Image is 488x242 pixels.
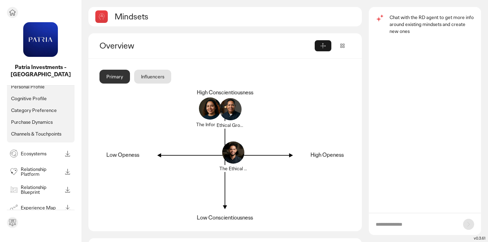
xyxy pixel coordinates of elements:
p: Experience Map [21,205,62,210]
div: Send feedback [7,217,18,228]
div: Low Conscientiousness [197,214,253,222]
p: Category Preference [11,107,57,113]
p: Ecosystems [21,151,62,156]
div: Overview [99,40,315,51]
p: Relationship Platform [21,167,62,176]
div: High Conscientiousness [197,89,253,96]
p: Personal Profile [11,84,45,90]
img: project avatar [23,22,58,57]
div: Low Openess [106,152,139,159]
p: Channels & Touchpoints [11,131,61,137]
p: Purchase Dynamics [11,119,53,125]
p: Cognitive Profile [11,95,47,102]
div: High Openess [311,152,344,159]
p: Relationship Blueprint [21,185,62,195]
h2: Mindsets [115,11,148,22]
div: Influencers [134,70,171,84]
p: Chat with the RD agent to get more info around existing mindsets and create new ones [390,14,474,35]
div: Primary [99,70,130,84]
p: Patria Investments - Brazil [7,64,75,78]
